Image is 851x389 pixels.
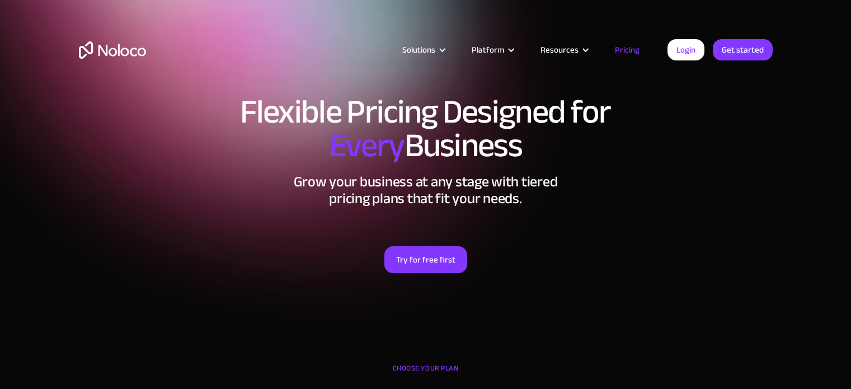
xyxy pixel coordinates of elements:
[526,43,601,57] div: Resources
[667,39,704,60] a: Login
[79,360,773,388] div: CHOOSE YOUR PLAN
[79,174,773,207] h2: Grow your business at any stage with tiered pricing plans that fit your needs.
[540,43,579,57] div: Resources
[458,43,526,57] div: Platform
[472,43,504,57] div: Platform
[384,246,467,273] a: Try for free first
[79,41,146,59] a: home
[79,95,773,162] h1: Flexible Pricing Designed for Business
[402,43,435,57] div: Solutions
[329,114,405,177] span: Every
[713,39,773,60] a: Get started
[601,43,653,57] a: Pricing
[388,43,458,57] div: Solutions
